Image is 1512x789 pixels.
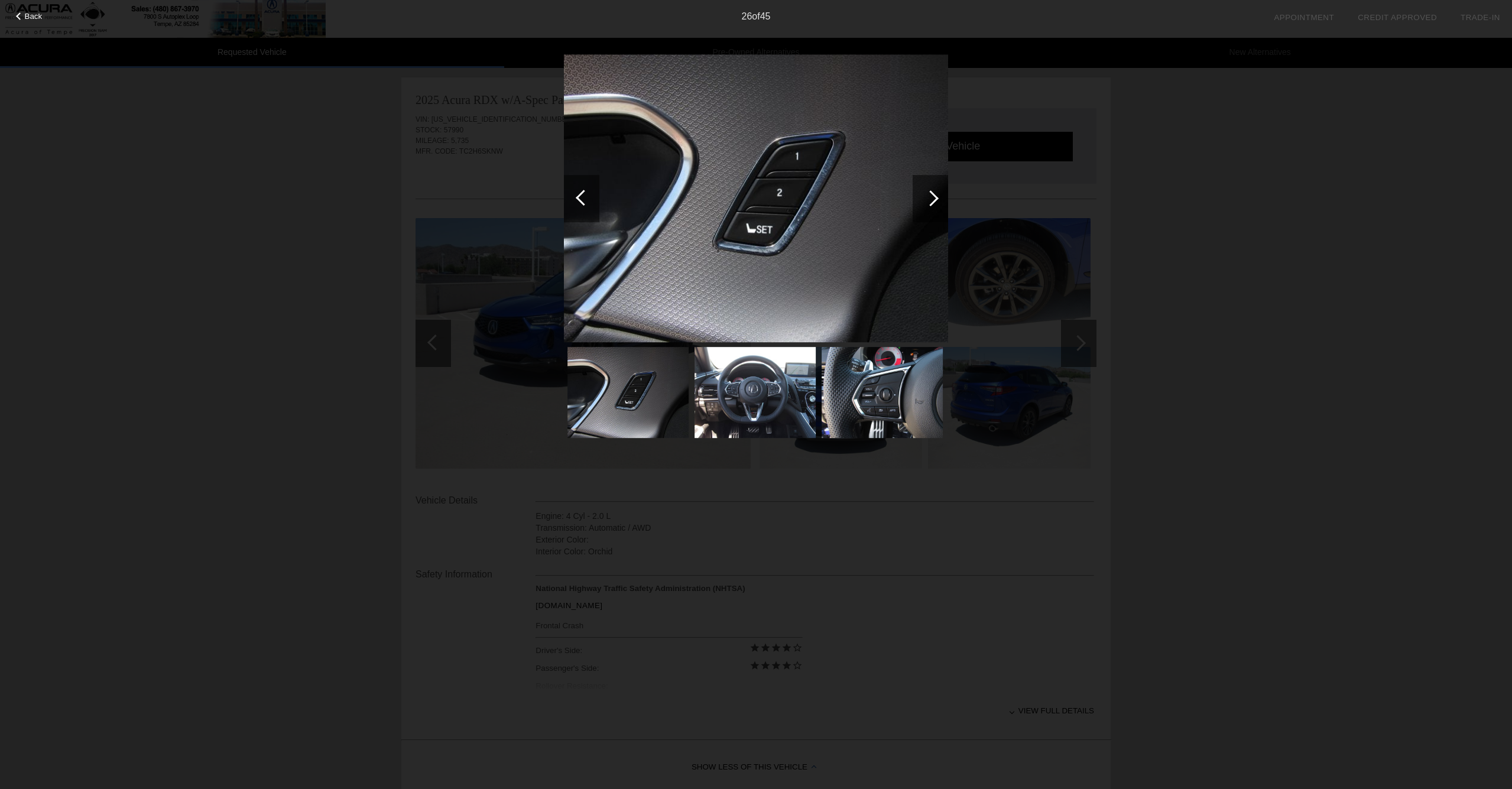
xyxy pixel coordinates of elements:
[760,11,771,21] span: 45
[822,347,943,438] img: 28.jpg
[564,54,948,343] img: 26.jpg
[695,347,816,438] img: 27.jpg
[1358,13,1437,22] a: Credit Approved
[567,347,689,438] img: 26.jpg
[1461,13,1500,22] a: Trade-In
[25,12,43,21] span: Back
[1274,13,1334,22] a: Appointment
[742,11,752,21] span: 26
